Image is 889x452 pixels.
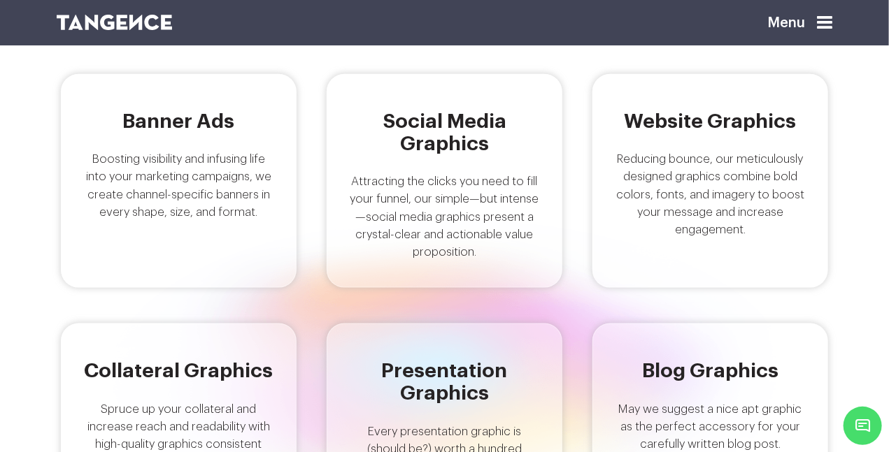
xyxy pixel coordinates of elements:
[84,360,274,382] h5: Collateral Graphics
[616,150,806,238] p: Reducing bounce, our meticulously designed graphics combine bold colors, fonts, and imagery to bo...
[616,360,806,382] h5: Blog Graphics
[350,360,540,404] h5: Presentation Graphics
[57,15,173,30] img: logo SVG
[616,110,806,133] h5: Website Graphics
[84,150,274,220] p: Boosting visibility and infusing life into your marketing campaigns, we create channel-specific b...
[350,173,540,261] p: Attracting the clicks you need to fill your funnel, our simple—but intense—social media graphics ...
[350,110,540,155] h5: Social Media Graphics
[84,110,274,133] h5: Banner Ads
[844,407,882,445] span: Chat Widget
